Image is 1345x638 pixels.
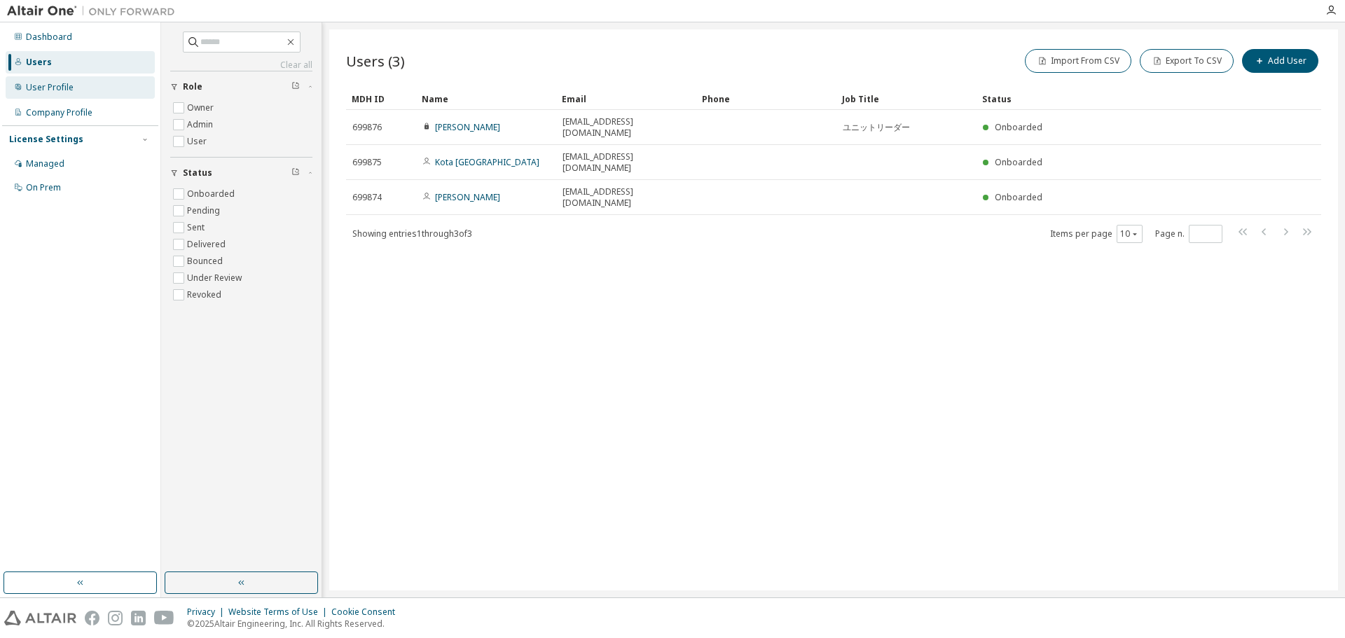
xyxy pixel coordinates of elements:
[995,156,1042,168] span: Onboarded
[187,270,244,286] label: Under Review
[331,606,403,618] div: Cookie Consent
[183,167,212,179] span: Status
[422,88,551,110] div: Name
[1242,49,1318,73] button: Add User
[154,611,174,625] img: youtube.svg
[26,82,74,93] div: User Profile
[352,88,411,110] div: MDH ID
[702,88,831,110] div: Phone
[170,71,312,102] button: Role
[1025,49,1131,73] button: Import From CSV
[187,186,237,202] label: Onboarded
[26,107,92,118] div: Company Profile
[170,158,312,188] button: Status
[352,228,472,240] span: Showing entries 1 through 3 of 3
[843,122,910,133] span: ユニットリーダー
[85,611,99,625] img: facebook.svg
[1140,49,1234,73] button: Export To CSV
[187,116,216,133] label: Admin
[187,236,228,253] label: Delivered
[187,219,207,236] label: Sent
[187,253,226,270] label: Bounced
[108,611,123,625] img: instagram.svg
[183,81,202,92] span: Role
[563,116,690,139] span: [EMAIL_ADDRESS][DOMAIN_NAME]
[187,202,223,219] label: Pending
[4,611,76,625] img: altair_logo.svg
[563,151,690,174] span: [EMAIL_ADDRESS][DOMAIN_NAME]
[982,88,1248,110] div: Status
[187,286,224,303] label: Revoked
[26,158,64,169] div: Managed
[352,122,382,133] span: 699876
[26,57,52,68] div: Users
[187,99,216,116] label: Owner
[995,191,1042,203] span: Onboarded
[26,182,61,193] div: On Prem
[995,121,1042,133] span: Onboarded
[228,606,331,618] div: Website Terms of Use
[435,191,500,203] a: [PERSON_NAME]
[346,51,405,71] span: Users (3)
[1155,225,1222,243] span: Page n.
[1120,228,1139,240] button: 10
[562,88,691,110] div: Email
[435,121,500,133] a: [PERSON_NAME]
[435,156,539,168] a: Kota [GEOGRAPHIC_DATA]
[9,134,83,145] div: License Settings
[563,186,690,209] span: [EMAIL_ADDRESS][DOMAIN_NAME]
[7,4,182,18] img: Altair One
[291,167,300,179] span: Clear filter
[291,81,300,92] span: Clear filter
[352,157,382,168] span: 699875
[170,60,312,71] a: Clear all
[187,133,209,150] label: User
[131,611,146,625] img: linkedin.svg
[352,192,382,203] span: 699874
[26,32,72,43] div: Dashboard
[187,618,403,630] p: © 2025 Altair Engineering, Inc. All Rights Reserved.
[842,88,971,110] div: Job Title
[1050,225,1143,243] span: Items per page
[187,606,228,618] div: Privacy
